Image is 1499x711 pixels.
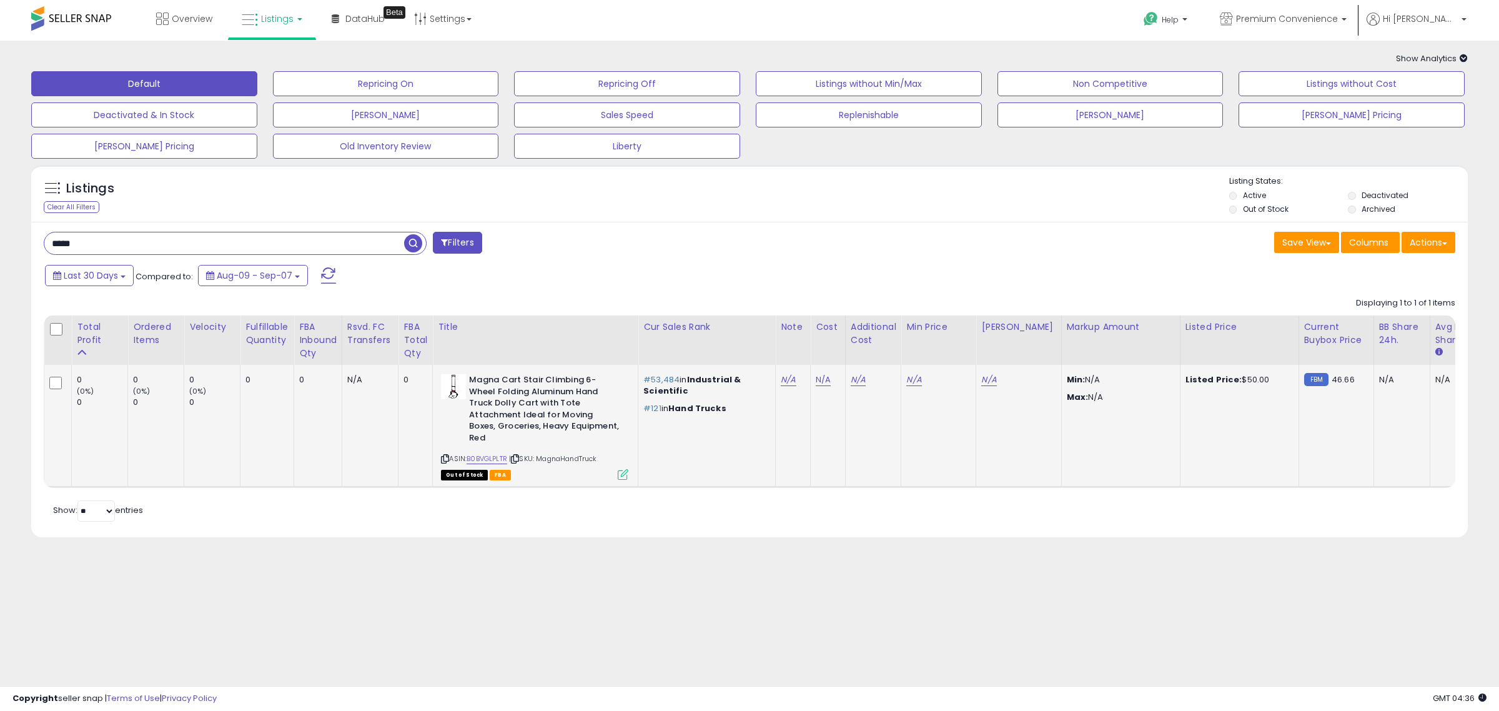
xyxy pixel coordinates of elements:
[53,504,143,516] span: Show: entries
[643,403,766,414] p: in
[490,470,511,480] span: FBA
[77,321,122,347] div: Total Profit
[77,386,94,396] small: (0%)
[77,397,127,408] div: 0
[217,269,292,282] span: Aug-09 - Sep-07
[136,271,193,282] span: Compared to:
[1304,373,1328,386] small: FBM
[133,374,184,385] div: 0
[643,321,770,334] div: Cur Sales Rank
[668,402,726,414] span: Hand Trucks
[31,102,257,127] button: Deactivated & In Stock
[172,12,212,25] span: Overview
[1162,14,1179,25] span: Help
[1067,374,1170,385] p: N/A
[1134,2,1200,41] a: Help
[189,321,235,334] div: Velocity
[514,134,740,159] button: Liberty
[1185,321,1294,334] div: Listed Price
[1229,176,1468,187] p: Listing States:
[44,201,99,213] div: Clear All Filters
[1356,297,1455,309] div: Displaying 1 to 1 of 1 items
[469,374,621,447] b: Magna Cart Stair Climbing 6-Wheel Folding Aluminum Hand Truck Dolly Cart with Tote Attachment Ide...
[441,470,488,480] span: All listings that are currently out of stock and unavailable for purchase on Amazon
[1349,236,1388,249] span: Columns
[1332,374,1355,385] span: 46.66
[245,321,289,347] div: Fulfillable Quantity
[1274,232,1339,253] button: Save View
[509,454,597,464] span: | SKU: MagnaHandTruck
[643,374,680,385] span: #53,484
[1435,374,1477,385] div: N/A
[261,12,294,25] span: Listings
[133,321,179,347] div: Ordered Items
[643,402,661,414] span: #121
[273,134,499,159] button: Old Inventory Review
[1435,321,1481,347] div: Avg BB Share
[514,102,740,127] button: Sales Speed
[816,374,831,386] a: N/A
[1362,204,1395,214] label: Archived
[997,102,1224,127] button: [PERSON_NAME]
[441,374,628,479] div: ASIN:
[1067,392,1170,403] p: N/A
[133,386,151,396] small: (0%)
[643,374,766,397] p: in
[433,232,482,254] button: Filters
[347,321,393,347] div: Rsvd. FC Transfers
[1239,71,1465,96] button: Listings without Cost
[31,134,257,159] button: [PERSON_NAME] Pricing
[1396,52,1468,64] span: Show Analytics
[756,102,982,127] button: Replenishable
[781,374,796,386] a: N/A
[403,374,423,385] div: 0
[851,321,896,347] div: Additional Cost
[45,265,134,286] button: Last 30 Days
[1185,374,1289,385] div: $50.00
[299,374,332,385] div: 0
[273,71,499,96] button: Repricing On
[245,374,284,385] div: 0
[514,71,740,96] button: Repricing Off
[64,269,118,282] span: Last 30 Days
[1236,12,1338,25] span: Premium Convenience
[383,6,405,19] div: Tooltip anchor
[906,374,921,386] a: N/A
[781,321,805,334] div: Note
[1304,321,1368,347] div: Current Buybox Price
[403,321,427,360] div: FBA Total Qty
[189,374,240,385] div: 0
[643,374,741,397] span: Industrial & Scientific
[1402,232,1455,253] button: Actions
[441,374,466,399] img: 31h8Hz23y-L._SL40_.jpg
[467,454,507,464] a: B0BVGLPLTR
[347,374,389,385] div: N/A
[1067,321,1175,334] div: Markup Amount
[273,102,499,127] button: [PERSON_NAME]
[133,397,184,408] div: 0
[198,265,308,286] button: Aug-09 - Sep-07
[1243,190,1266,201] label: Active
[1383,12,1458,25] span: Hi [PERSON_NAME]
[1362,190,1408,201] label: Deactivated
[66,180,114,197] h5: Listings
[906,321,971,334] div: Min Price
[31,71,257,96] button: Default
[1243,204,1289,214] label: Out of Stock
[997,71,1224,96] button: Non Competitive
[1341,232,1400,253] button: Columns
[1379,374,1420,385] div: N/A
[981,321,1056,334] div: [PERSON_NAME]
[1185,374,1242,385] b: Listed Price:
[1239,102,1465,127] button: [PERSON_NAME] Pricing
[1367,12,1467,41] a: Hi [PERSON_NAME]
[1067,374,1086,385] strong: Min:
[189,397,240,408] div: 0
[816,321,840,334] div: Cost
[77,374,127,385] div: 0
[756,71,982,96] button: Listings without Min/Max
[189,386,207,396] small: (0%)
[1379,321,1425,347] div: BB Share 24h.
[981,374,996,386] a: N/A
[851,374,866,386] a: N/A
